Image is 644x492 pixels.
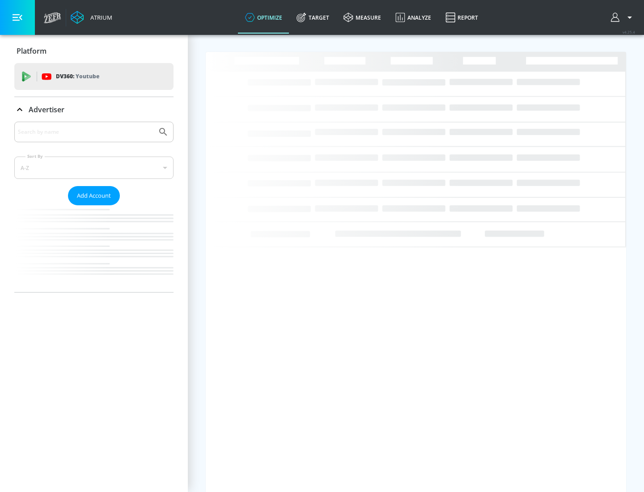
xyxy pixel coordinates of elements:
[76,72,99,81] p: Youtube
[623,30,635,34] span: v 4.25.4
[56,72,99,81] p: DV360:
[77,191,111,201] span: Add Account
[18,126,153,138] input: Search by name
[87,13,112,21] div: Atrium
[14,205,174,292] nav: list of Advertiser
[68,186,120,205] button: Add Account
[25,153,45,159] label: Sort By
[14,122,174,292] div: Advertiser
[336,1,388,34] a: measure
[14,38,174,64] div: Platform
[29,105,64,115] p: Advertiser
[238,1,289,34] a: optimize
[289,1,336,34] a: Target
[438,1,485,34] a: Report
[14,63,174,90] div: DV360: Youtube
[388,1,438,34] a: Analyze
[17,46,47,56] p: Platform
[14,157,174,179] div: A-Z
[71,11,112,24] a: Atrium
[14,97,174,122] div: Advertiser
